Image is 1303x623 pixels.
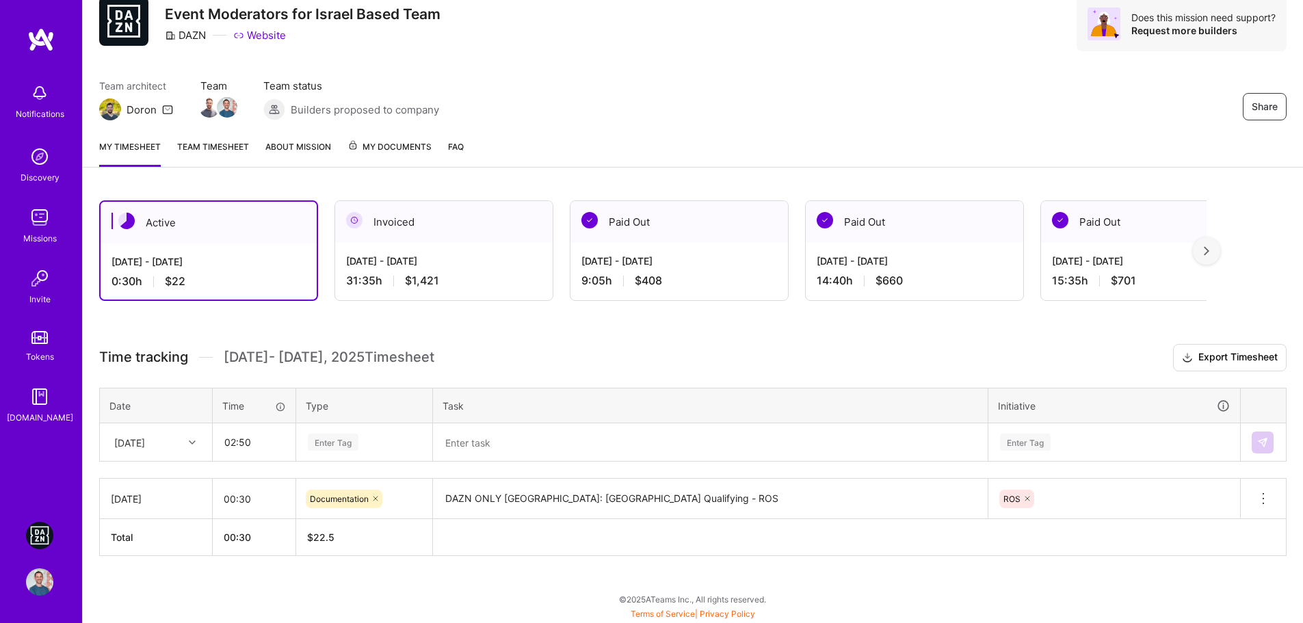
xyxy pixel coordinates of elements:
a: Terms of Service [631,609,695,619]
div: DAZN [165,28,206,42]
a: My Documents [347,140,432,167]
div: 0:30 h [111,274,306,289]
img: bell [26,79,53,107]
span: My Documents [347,140,432,155]
div: [DOMAIN_NAME] [7,410,73,425]
span: $408 [635,274,662,288]
button: Export Timesheet [1173,344,1287,371]
div: 9:05 h [581,274,777,288]
div: Discovery [21,170,60,185]
div: Tokens [26,349,54,364]
div: Enter Tag [308,432,358,453]
img: Paid Out [1052,212,1068,228]
a: FAQ [448,140,464,167]
div: © 2025 ATeams Inc., All rights reserved. [82,582,1303,616]
div: [DATE] - [DATE] [1052,254,1248,268]
th: Date [100,388,213,423]
img: Paid Out [817,212,833,228]
div: Invoiced [335,201,553,243]
img: discovery [26,143,53,170]
a: Team Member Avatar [200,96,218,119]
div: Doron [127,103,157,117]
span: $1,421 [405,274,439,288]
h3: Event Moderators for Israel Based Team [165,5,440,23]
a: Privacy Policy [700,609,755,619]
div: Active [101,202,317,243]
div: [DATE] - [DATE] [581,254,777,268]
a: Website [233,28,286,42]
span: | [631,609,755,619]
img: teamwork [26,204,53,231]
button: Share [1243,93,1287,120]
a: My timesheet [99,140,161,167]
a: User Avatar [23,568,57,596]
div: [DATE] - [DATE] [817,254,1012,268]
span: $22 [165,274,185,289]
th: Type [296,388,433,423]
span: ROS [1003,494,1021,504]
div: Time [222,399,286,413]
div: Request more builders [1131,24,1276,37]
span: Share [1252,100,1278,114]
img: DAZN: Event Moderators for Israel Based Team [26,522,53,549]
img: logo [27,27,55,52]
div: [DATE] [111,492,201,506]
img: Team Member Avatar [217,97,237,118]
textarea: DAZN ONLY [GEOGRAPHIC_DATA]: [GEOGRAPHIC_DATA] Qualifying - ROS [434,480,986,518]
img: Team Member Avatar [199,97,220,118]
div: [DATE] - [DATE] [346,254,542,268]
div: Invite [29,292,51,306]
div: Does this mission need support? [1131,11,1276,24]
img: right [1204,246,1209,256]
div: Enter Tag [1000,432,1051,453]
img: Invite [26,265,53,292]
span: Team status [263,79,439,93]
i: icon CompanyGray [165,30,176,41]
input: HH:MM [213,481,295,517]
span: $ 22.5 [307,531,334,543]
img: Active [118,213,135,229]
a: About Mission [265,140,331,167]
div: 31:35 h [346,274,542,288]
th: 00:30 [213,519,296,556]
span: Documentation [310,494,369,504]
a: Team Member Avatar [218,96,236,119]
span: Builders proposed to company [291,103,439,117]
img: Submit [1257,437,1268,448]
div: Notifications [16,107,64,121]
div: [DATE] [114,435,145,449]
span: Team architect [99,79,173,93]
img: tokens [31,331,48,344]
div: 14:40 h [817,274,1012,288]
span: [DATE] - [DATE] , 2025 Timesheet [224,349,434,366]
i: icon Mail [162,104,173,115]
th: Total [100,519,213,556]
div: 15:35 h [1052,274,1248,288]
i: icon Chevron [189,439,196,446]
img: Team Architect [99,98,121,120]
span: Team [200,79,236,93]
img: guide book [26,383,53,410]
div: Initiative [998,398,1230,414]
img: Builders proposed to company [263,98,285,120]
span: $660 [876,274,903,288]
input: HH:MM [213,424,295,460]
i: icon Download [1182,351,1193,365]
img: Invoiced [346,212,363,228]
a: DAZN: Event Moderators for Israel Based Team [23,522,57,549]
div: [DATE] - [DATE] [111,254,306,269]
a: Team timesheet [177,140,249,167]
img: Paid Out [581,212,598,228]
span: Time tracking [99,349,188,366]
span: $701 [1111,274,1136,288]
img: Avatar [1088,8,1120,40]
img: User Avatar [26,568,53,596]
div: Paid Out [1041,201,1259,243]
th: Task [433,388,988,423]
div: Paid Out [806,201,1023,243]
div: Paid Out [570,201,788,243]
div: Missions [23,231,57,246]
